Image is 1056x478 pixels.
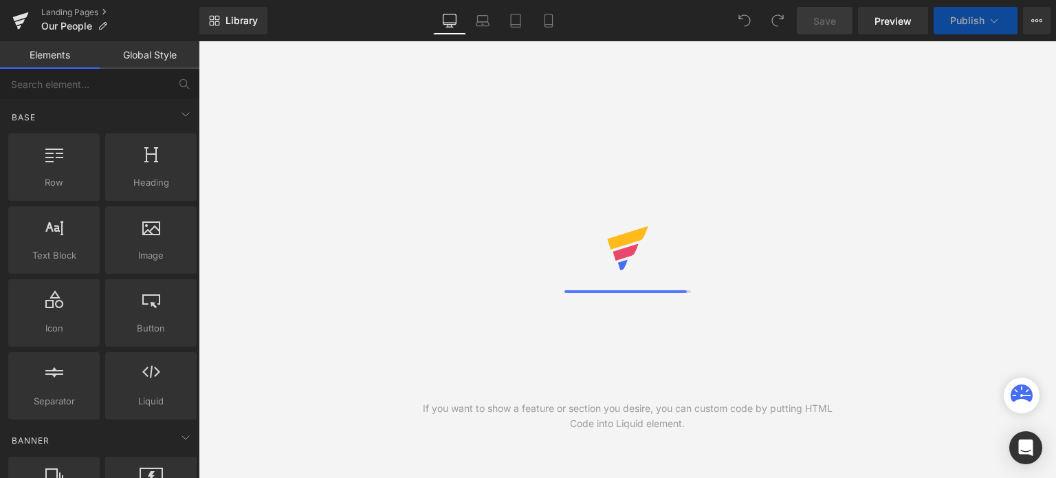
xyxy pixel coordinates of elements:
span: Button [109,321,192,336]
span: Banner [10,434,51,447]
span: Library [225,14,258,27]
span: Base [10,111,37,124]
span: Image [109,248,192,263]
span: Icon [12,321,96,336]
button: Publish [934,7,1017,34]
a: Tablet [499,7,532,34]
a: Landing Pages [41,7,199,18]
span: Save [813,14,836,28]
button: Undo [731,7,758,34]
a: Desktop [433,7,466,34]
span: Row [12,175,96,190]
span: Liquid [109,394,192,409]
div: Open Intercom Messenger [1009,431,1042,464]
a: Mobile [532,7,565,34]
a: Preview [858,7,928,34]
span: Preview [874,14,912,28]
a: Global Style [100,41,199,69]
span: Heading [109,175,192,190]
span: Our People [41,21,92,32]
button: More [1023,7,1050,34]
button: Redo [764,7,791,34]
span: Text Block [12,248,96,263]
a: Laptop [466,7,499,34]
span: Publish [950,15,984,26]
div: If you want to show a feature or section you desire, you can custom code by putting HTML Code int... [413,401,842,431]
span: Separator [12,394,96,409]
a: New Library [199,7,267,34]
